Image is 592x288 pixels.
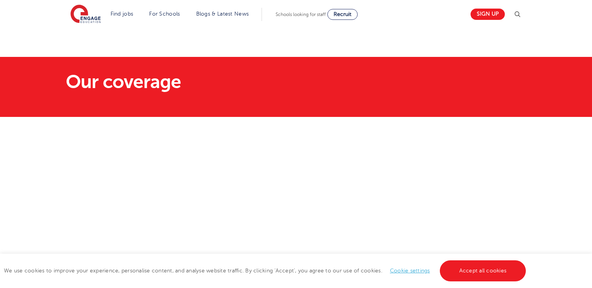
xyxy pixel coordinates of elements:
a: Accept all cookies [440,260,526,281]
a: Recruit [327,9,358,20]
span: Recruit [334,11,351,17]
a: Sign up [471,9,505,20]
a: Find jobs [111,11,134,17]
a: For Schools [149,11,180,17]
img: Engage Education [70,5,101,24]
a: Blogs & Latest News [196,11,249,17]
h1: Our coverage [66,72,369,91]
span: We use cookies to improve your experience, personalise content, and analyse website traffic. By c... [4,268,528,274]
a: Cookie settings [390,268,430,274]
span: Schools looking for staff [276,12,326,17]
